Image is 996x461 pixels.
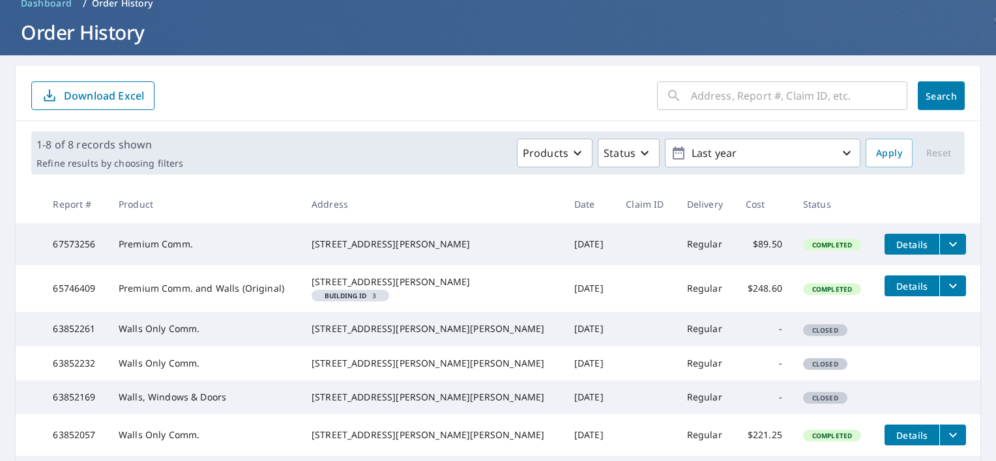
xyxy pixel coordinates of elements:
button: Download Excel [31,81,154,110]
p: 1-8 of 8 records shown [37,137,183,152]
p: Status [604,145,636,161]
button: Last year [665,139,860,167]
td: [DATE] [564,223,616,265]
td: - [735,312,793,346]
button: detailsBtn-65746409 [885,275,939,296]
button: detailsBtn-63852057 [885,425,939,445]
td: [DATE] [564,380,616,414]
button: detailsBtn-67573256 [885,234,939,255]
p: Last year [686,142,839,165]
td: $248.60 [735,265,793,312]
td: [DATE] [564,312,616,346]
span: Search [928,90,954,102]
button: Apply [866,139,913,167]
span: Details [892,429,931,441]
span: Completed [804,431,860,440]
span: Details [892,238,931,251]
td: $221.25 [735,414,793,456]
span: Details [892,280,931,292]
td: Walls Only Comm. [108,312,301,346]
th: Delivery [677,185,735,223]
td: 63852169 [42,380,108,414]
td: [DATE] [564,265,616,312]
span: Closed [804,393,846,402]
span: Closed [804,326,846,335]
td: Regular [677,223,735,265]
span: Closed [804,359,846,369]
th: Date [564,185,616,223]
input: Address, Report #, Claim ID, etc. [691,77,907,114]
th: Status [793,185,875,223]
button: filesDropdownBtn-63852057 [939,425,966,445]
th: Cost [735,185,793,223]
td: Regular [677,312,735,346]
td: 63852057 [42,414,108,456]
td: $89.50 [735,223,793,265]
td: Regular [677,346,735,380]
div: [STREET_ADDRESS][PERSON_NAME][PERSON_NAME] [312,322,553,335]
td: 63852232 [42,346,108,380]
span: Completed [804,240,860,249]
td: Premium Comm. and Walls (Original) [108,265,301,312]
p: Refine results by choosing filters [37,158,183,169]
p: Products [523,145,568,161]
div: [STREET_ADDRESS][PERSON_NAME] [312,275,553,288]
td: Regular [677,380,735,414]
td: Walls Only Comm. [108,346,301,380]
td: [DATE] [564,414,616,456]
td: - [735,346,793,380]
th: Address [301,185,564,223]
div: [STREET_ADDRESS][PERSON_NAME] [312,238,553,251]
td: Walls Only Comm. [108,414,301,456]
p: Download Excel [64,89,144,103]
td: - [735,380,793,414]
th: Claim ID [615,185,676,223]
td: Premium Comm. [108,223,301,265]
td: 67573256 [42,223,108,265]
span: Completed [804,285,860,294]
span: Apply [876,145,902,161]
button: Search [918,81,965,110]
button: filesDropdownBtn-67573256 [939,234,966,255]
td: [DATE] [564,346,616,380]
button: Status [598,139,660,167]
td: Walls, Windows & Doors [108,380,301,414]
div: [STREET_ADDRESS][PERSON_NAME][PERSON_NAME] [312,357,553,370]
div: [STREET_ADDRESS][PERSON_NAME][PERSON_NAME] [312,428,553,441]
td: 63852261 [42,312,108,346]
span: 3 [317,292,384,299]
td: Regular [677,265,735,312]
button: filesDropdownBtn-65746409 [939,275,966,296]
h1: Order History [16,19,980,46]
td: 65746409 [42,265,108,312]
button: Products [517,139,593,167]
td: Regular [677,414,735,456]
div: [STREET_ADDRESS][PERSON_NAME][PERSON_NAME] [312,391,553,404]
th: Report # [42,185,108,223]
em: Building ID [325,292,367,299]
th: Product [108,185,301,223]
